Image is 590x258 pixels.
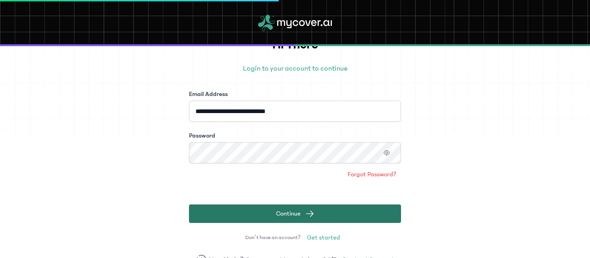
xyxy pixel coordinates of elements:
[343,167,401,182] a: Forgot Password?
[189,204,401,223] button: Continue
[348,170,396,179] span: Forgot Password?
[245,234,301,241] span: Don’t have an account?
[189,90,228,99] label: Email Address
[189,131,215,140] label: Password
[302,230,345,245] a: Get started
[276,209,301,218] span: Continue
[307,233,340,242] span: Get started
[189,63,401,74] p: Login to your account to continue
